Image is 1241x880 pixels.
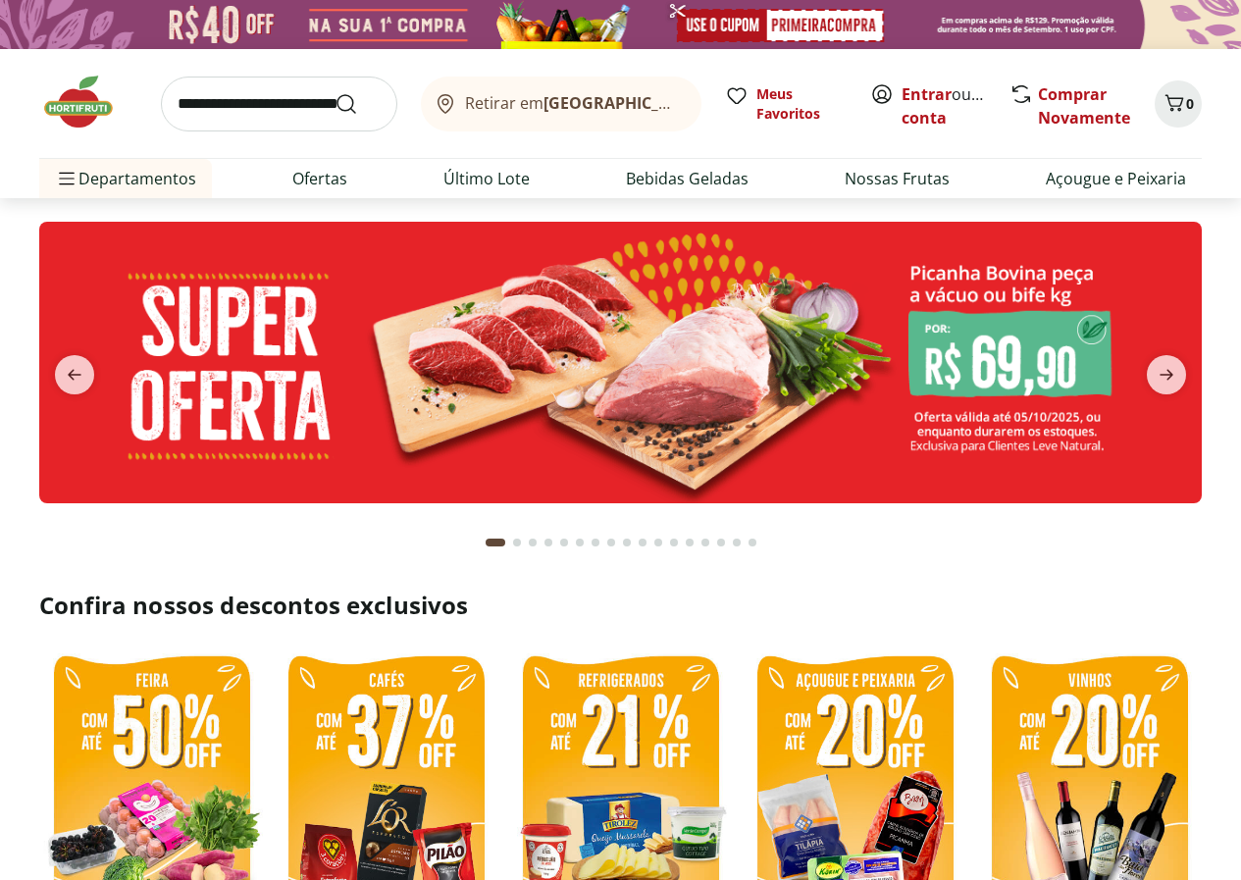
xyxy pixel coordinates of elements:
a: Criar conta [902,83,1009,129]
h2: Confira nossos descontos exclusivos [39,590,1202,621]
span: ou [902,82,989,129]
span: 0 [1186,94,1194,113]
button: Go to page 7 from fs-carousel [588,519,603,566]
button: Go to page 17 from fs-carousel [745,519,760,566]
button: Retirar em[GEOGRAPHIC_DATA]/[GEOGRAPHIC_DATA] [421,77,701,131]
a: Ofertas [292,167,347,190]
button: Go to page 6 from fs-carousel [572,519,588,566]
span: Meus Favoritos [756,84,847,124]
a: Bebidas Geladas [626,167,749,190]
a: Meus Favoritos [725,84,847,124]
button: Menu [55,155,78,202]
button: Submit Search [335,92,382,116]
button: Go to page 4 from fs-carousel [541,519,556,566]
button: Go to page 16 from fs-carousel [729,519,745,566]
button: Go to page 11 from fs-carousel [650,519,666,566]
img: super oferta [39,222,1202,503]
button: previous [39,355,110,394]
button: Go to page 10 from fs-carousel [635,519,650,566]
button: next [1131,355,1202,394]
button: Go to page 2 from fs-carousel [509,519,525,566]
img: Hortifruti [39,73,137,131]
input: search [161,77,397,131]
a: Entrar [902,83,952,105]
button: Go to page 15 from fs-carousel [713,519,729,566]
b: [GEOGRAPHIC_DATA]/[GEOGRAPHIC_DATA] [543,92,874,114]
span: Retirar em [465,94,682,112]
button: Go to page 3 from fs-carousel [525,519,541,566]
button: Current page from fs-carousel [482,519,509,566]
button: Go to page 12 from fs-carousel [666,519,682,566]
a: Comprar Novamente [1038,83,1130,129]
button: Go to page 8 from fs-carousel [603,519,619,566]
button: Go to page 13 from fs-carousel [682,519,698,566]
a: Nossas Frutas [845,167,950,190]
button: Go to page 9 from fs-carousel [619,519,635,566]
button: Go to page 14 from fs-carousel [698,519,713,566]
a: Último Lote [443,167,530,190]
button: Go to page 5 from fs-carousel [556,519,572,566]
a: Açougue e Peixaria [1046,167,1186,190]
span: Departamentos [55,155,196,202]
button: Carrinho [1155,80,1202,128]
